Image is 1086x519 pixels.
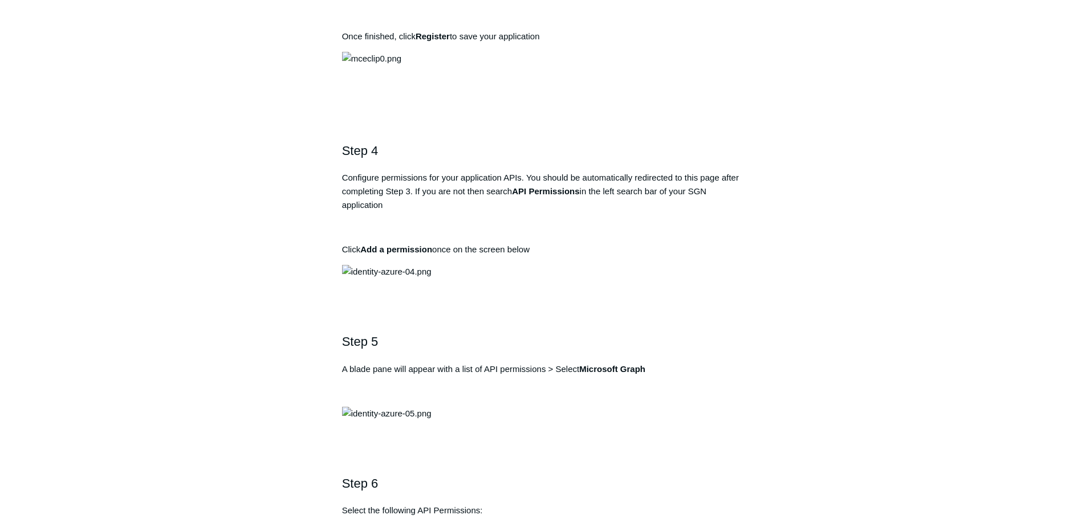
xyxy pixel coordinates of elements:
[512,186,579,196] strong: API Permissions
[360,244,432,254] strong: Add a permission
[342,141,745,161] h2: Step 4
[342,243,745,256] p: Click once on the screen below
[342,362,745,376] p: A blade pane will appear with a list of API permissions > Select
[342,30,745,43] p: Once finished, click to save your application
[579,364,645,374] strong: Microsoft Graph
[416,31,450,41] strong: Register
[342,473,745,493] h2: Step 6
[342,171,745,212] p: Configure permissions for your application APIs. You should be automatically redirected to this p...
[342,265,432,279] img: identity-azure-04.png
[342,332,745,352] h2: Step 5
[342,407,432,420] img: identity-azure-05.png
[342,504,745,517] p: Select the following API Permissions:
[342,52,401,66] img: mceclip0.png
